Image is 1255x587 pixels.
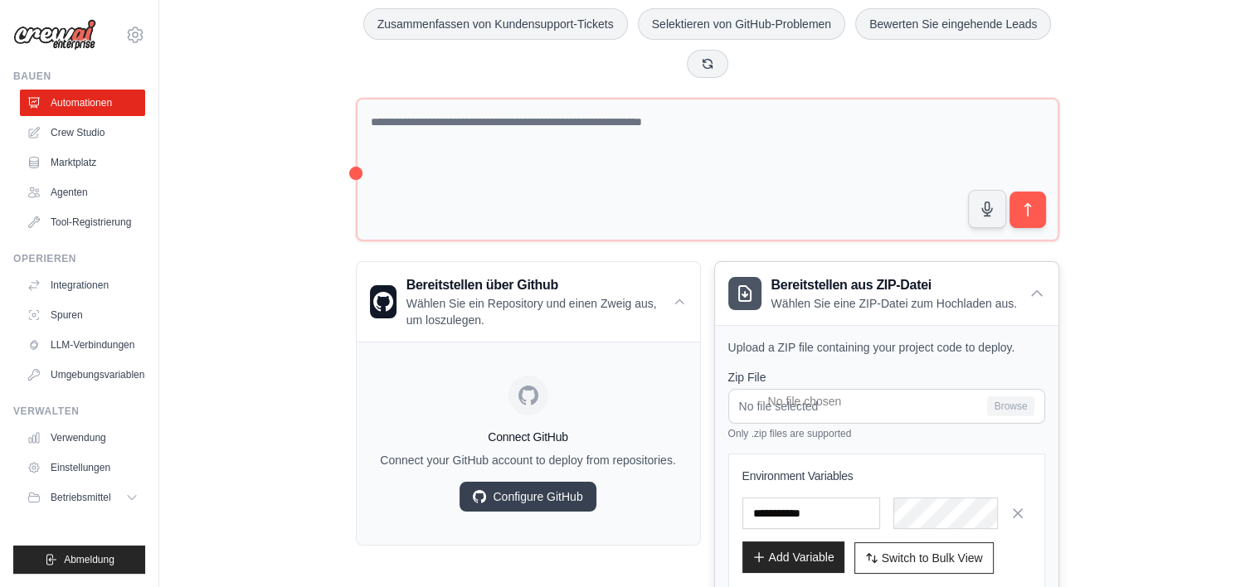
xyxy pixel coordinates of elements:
[51,431,106,444] font: Verwendung
[854,542,994,574] button: Switch to Bulk View
[728,427,1045,440] p: Only .zip files are supported
[742,541,844,573] button: Add Variable
[51,216,131,229] font: Tool-Registrierung
[51,368,144,381] font: Umgebungsvariablen
[20,119,145,146] a: Crew Studio
[406,295,674,328] p: Wählen Sie ein Repository und einen Zweig aus, um loszulegen.
[20,424,145,451] a: Verwendung
[855,8,1051,40] button: Bewerten Sie eingehende Leads
[20,484,145,511] button: Betriebsmittel
[460,482,596,512] a: Configure GitHub
[13,546,145,574] button: Abmeldung
[51,308,83,322] font: Spuren
[20,209,145,235] a: Tool-Registrierung
[13,252,145,265] div: Operieren
[728,339,1045,356] p: Upload a ZIP file containing your project code to deploy.
[13,405,145,418] div: Verwalten
[882,550,983,566] span: Switch to Bulk View
[51,96,112,109] font: Automationen
[51,156,96,169] font: Marktplatz
[13,70,145,83] div: Bauen
[363,8,628,40] button: Zusammenfassen von Kundensupport-Tickets
[20,302,145,328] a: Spuren
[370,429,687,445] h4: Connect GitHub
[493,488,582,505] font: Configure GitHub
[51,338,134,352] font: LLM-Verbindungen
[64,553,114,566] span: Abmeldung
[20,272,145,298] a: Integrationen
[742,468,1031,484] h3: Environment Variables
[13,19,96,51] img: Logo
[769,549,834,565] font: Add Variable
[638,8,845,40] button: Selektieren von GitHub-Problemen
[20,332,145,358] a: LLM-Verbindungen
[406,275,674,295] h3: Bereitstellen über Github
[728,389,1045,424] input: No file selected Browse
[51,279,109,292] font: Integrationen
[51,491,111,504] span: Betriebsmittel
[20,179,145,206] a: Agenten
[20,149,145,176] a: Marktplatz
[51,461,110,474] font: Einstellungen
[370,452,687,468] p: Connect your GitHub account to deploy from repositories.
[51,186,88,199] font: Agenten
[771,295,1017,312] p: Wählen Sie eine ZIP-Datei zum Hochladen aus.
[51,126,105,139] font: Crew Studio
[20,454,145,481] a: Einstellungen
[20,361,145,388] a: Umgebungsvariablen
[20,90,145,116] a: Automationen
[1172,507,1255,587] div: Chat-Widget
[771,275,1017,295] h3: Bereitstellen aus ZIP-Datei
[1172,507,1255,587] iframe: Chat Widget
[728,369,1045,386] label: Zip File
